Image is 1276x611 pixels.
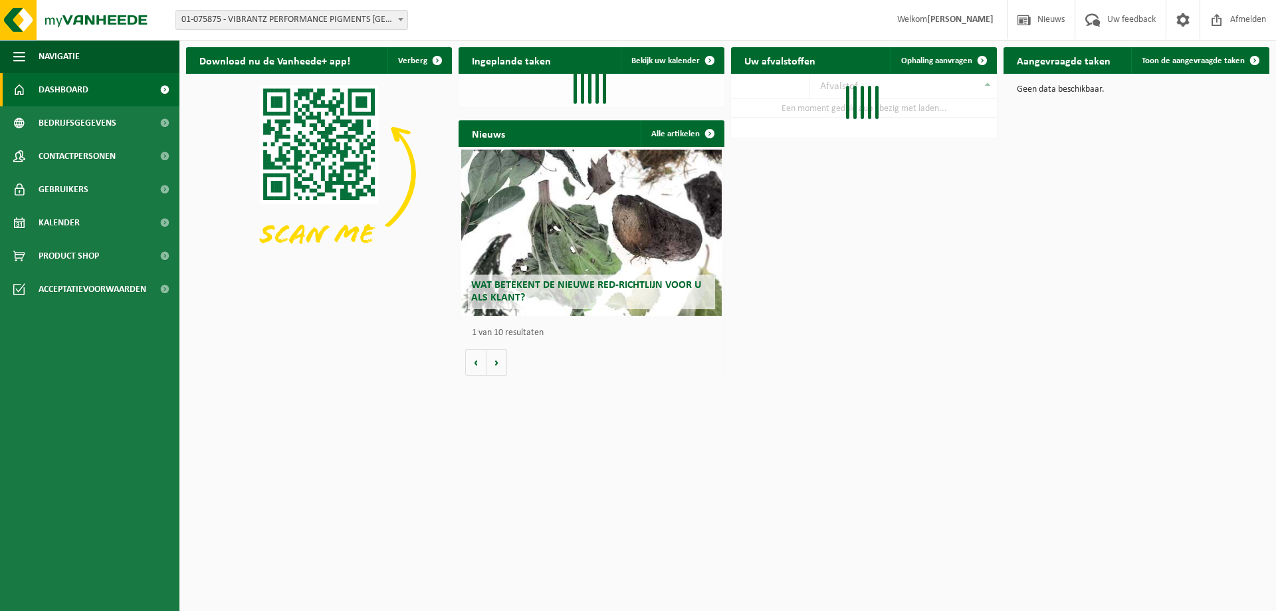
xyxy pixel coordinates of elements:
h2: Nieuws [459,120,518,146]
button: Volgende [486,349,507,376]
a: Ophaling aanvragen [891,47,996,74]
span: Gebruikers [39,173,88,206]
button: Verberg [387,47,451,74]
a: Wat betekent de nieuwe RED-richtlijn voor u als klant? [461,150,722,316]
h2: Aangevraagde taken [1004,47,1124,73]
span: Ophaling aanvragen [901,57,972,65]
span: Product Shop [39,239,99,273]
span: Acceptatievoorwaarden [39,273,146,306]
strong: [PERSON_NAME] [927,15,994,25]
img: Download de VHEPlus App [186,74,452,273]
p: Geen data beschikbaar. [1017,85,1256,94]
span: Bedrijfsgegevens [39,106,116,140]
span: 01-075875 - VIBRANTZ PERFORMANCE PIGMENTS BELGIUM - MENEN [175,10,408,30]
p: 1 van 10 resultaten [472,328,718,338]
a: Alle artikelen [641,120,723,147]
span: Dashboard [39,73,88,106]
span: Bekijk uw kalender [631,57,700,65]
h2: Ingeplande taken [459,47,564,73]
span: Verberg [398,57,427,65]
span: Wat betekent de nieuwe RED-richtlijn voor u als klant? [471,280,701,303]
span: Kalender [39,206,80,239]
h2: Uw afvalstoffen [731,47,829,73]
button: Vorige [465,349,486,376]
h2: Download nu de Vanheede+ app! [186,47,364,73]
span: Navigatie [39,40,80,73]
span: Toon de aangevraagde taken [1142,57,1245,65]
a: Bekijk uw kalender [621,47,723,74]
span: 01-075875 - VIBRANTZ PERFORMANCE PIGMENTS BELGIUM - MENEN [176,11,407,29]
span: Contactpersonen [39,140,116,173]
a: Toon de aangevraagde taken [1131,47,1268,74]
